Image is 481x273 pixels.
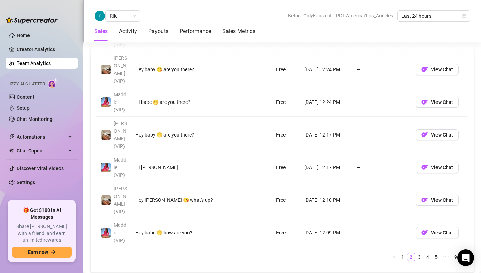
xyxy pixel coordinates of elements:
[101,195,111,205] img: Chloe (VIP)
[421,164,428,171] img: OF
[392,255,396,259] span: left
[17,166,64,171] a: Discover Viral Videos
[431,165,453,170] span: View Chat
[416,162,459,173] button: OFView Chat
[416,227,459,238] button: OFView Chat
[336,10,393,21] span: PDT America/Los_Angeles
[401,11,466,21] span: Last 24 hours
[148,27,168,35] div: Payouts
[451,253,460,261] li: 9
[424,253,432,261] li: 4
[12,247,72,258] button: Earn nowarrow-right
[114,92,126,113] span: Maddie (VIP)
[352,88,411,117] td: —
[179,27,211,35] div: Performance
[101,228,111,238] img: Maddie (VIP)
[114,222,126,243] span: Maddie (VIP)
[135,196,237,204] div: Hey [PERSON_NAME] 😘 what's up?
[300,153,352,182] td: [DATE] 12:17 PM
[352,218,411,247] td: —
[416,195,459,206] button: OFView Chat
[416,68,459,74] a: OFView Chat
[462,14,466,18] span: calendar
[300,88,352,117] td: [DATE] 12:24 PM
[421,197,428,204] img: OF
[416,134,459,139] a: OFView Chat
[48,78,58,88] img: AI Chatter
[114,157,126,178] span: Maddie (VIP)
[440,253,451,261] li: Next 5 Pages
[432,253,440,261] li: 5
[300,182,352,218] td: [DATE] 12:10 PM
[135,164,237,171] div: Hi [PERSON_NAME]
[431,67,453,72] span: View Chat
[17,145,66,156] span: Chat Copilot
[135,66,237,73] div: Hey baby 😘 are you there?
[421,99,428,106] img: OF
[432,253,440,261] a: 5
[119,27,137,35] div: Activity
[17,105,30,111] a: Setup
[17,33,30,38] a: Home
[416,253,423,261] a: 3
[416,199,459,205] a: OFView Chat
[17,60,51,66] a: Team Analytics
[421,131,428,138] img: OF
[416,232,459,237] a: OFView Chat
[452,253,459,261] a: 9
[416,166,459,172] a: OFView Chat
[352,117,411,153] td: —
[114,55,127,84] span: [PERSON_NAME] (VIP)
[421,66,428,73] img: OF
[300,218,352,247] td: [DATE] 12:09 PM
[9,134,15,140] span: thunderbolt
[17,180,35,185] a: Settings
[17,94,34,100] a: Content
[110,11,136,21] span: Rik
[272,182,300,218] td: Free
[352,51,411,88] td: —
[300,117,352,153] td: [DATE] 12:17 PM
[17,116,53,122] a: Chat Monitoring
[431,197,453,203] span: View Chat
[135,98,237,106] div: Hi babe 🤭 are you there?
[416,64,459,75] button: OFView Chat
[352,153,411,182] td: —
[399,253,407,261] li: 1
[272,153,300,182] td: Free
[6,17,58,24] img: logo-BBDzfeDw.svg
[300,51,352,88] td: [DATE] 12:24 PM
[399,253,407,261] a: 1
[272,51,300,88] td: Free
[17,131,66,142] span: Automations
[101,65,111,74] img: Chloe (VIP)
[288,10,332,21] span: Before OnlyFans cut
[272,117,300,153] td: Free
[222,27,255,35] div: Sales Metrics
[10,81,45,88] span: Izzy AI Chatter
[431,230,453,235] span: View Chat
[407,253,415,261] li: 2
[101,163,111,172] img: Maddie (VIP)
[12,223,72,244] span: Share [PERSON_NAME] with a friend, and earn unlimited rewards
[135,131,237,139] div: Hey baby 🤭 are you there?
[440,253,451,261] span: •••
[272,88,300,117] td: Free
[390,253,399,261] button: left
[135,229,237,237] div: Hey babe 🤭 how are you?
[9,148,14,153] img: Chat Copilot
[390,253,399,261] li: Previous Page
[114,186,127,214] span: [PERSON_NAME] (VIP)
[407,253,415,261] a: 2
[95,11,105,21] img: Rik
[416,129,459,140] button: OFView Chat
[416,97,459,108] button: OFView Chat
[272,218,300,247] td: Free
[431,99,453,105] span: View Chat
[114,121,127,149] span: [PERSON_NAME] (VIP)
[457,249,474,266] div: Open Intercom Messenger
[101,97,111,107] img: Maddie (VIP)
[101,130,111,140] img: Chloe (VIP)
[17,44,72,55] a: Creator Analytics
[94,27,108,35] div: Sales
